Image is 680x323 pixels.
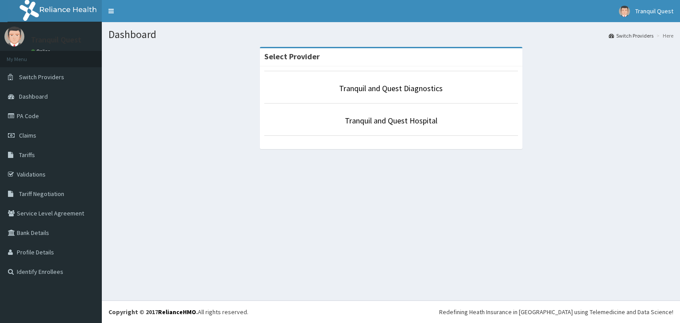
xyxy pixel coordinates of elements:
[108,29,673,40] h1: Dashboard
[609,32,653,39] a: Switch Providers
[19,92,48,100] span: Dashboard
[4,27,24,46] img: User Image
[654,32,673,39] li: Here
[31,48,52,54] a: Online
[19,190,64,198] span: Tariff Negotiation
[31,36,81,44] p: Tranquil Quest
[19,73,64,81] span: Switch Providers
[19,151,35,159] span: Tariffs
[19,131,36,139] span: Claims
[635,7,673,15] span: Tranquil Quest
[339,83,443,93] a: Tranquil and Quest Diagnostics
[108,308,198,316] strong: Copyright © 2017 .
[439,308,673,316] div: Redefining Heath Insurance in [GEOGRAPHIC_DATA] using Telemedicine and Data Science!
[102,300,680,323] footer: All rights reserved.
[619,6,630,17] img: User Image
[345,115,437,126] a: Tranquil and Quest Hospital
[158,308,196,316] a: RelianceHMO
[264,51,320,62] strong: Select Provider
